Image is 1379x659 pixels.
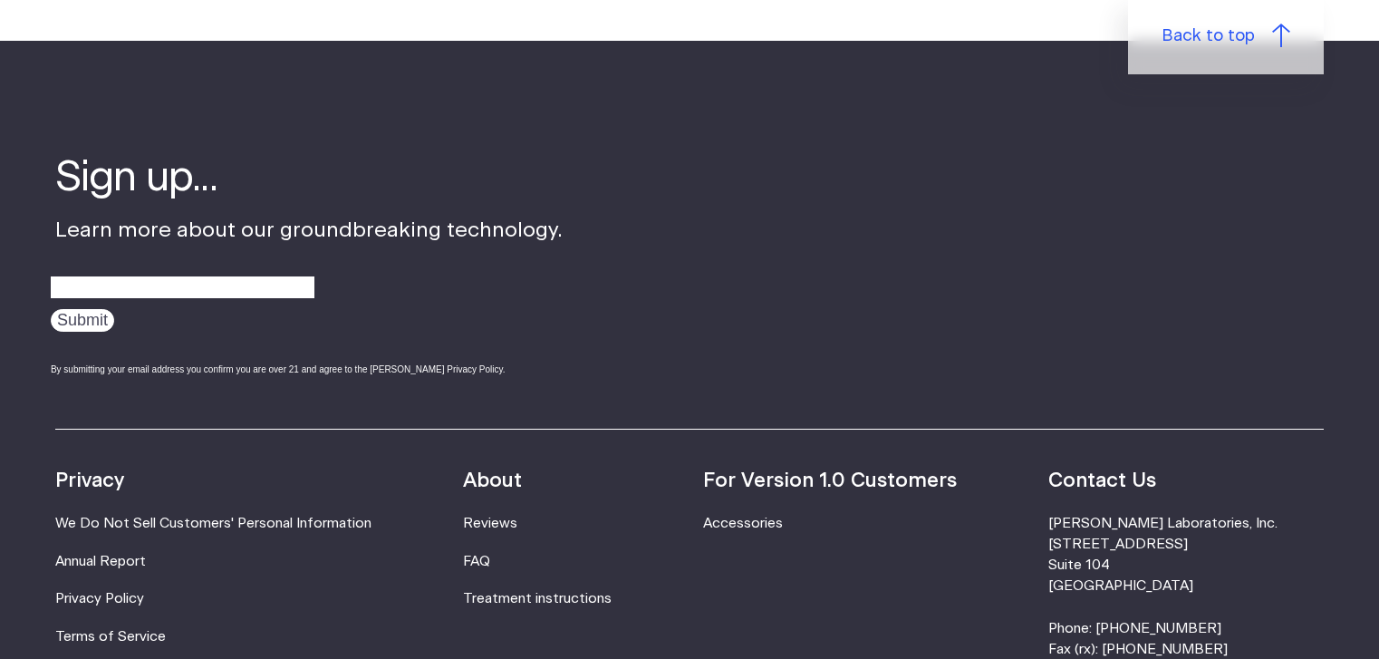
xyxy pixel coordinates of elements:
[703,470,957,490] strong: For Version 1.0 Customers
[55,470,124,490] strong: Privacy
[463,517,517,530] a: Reviews
[463,555,490,568] a: FAQ
[55,517,371,530] a: We Do Not Sell Customers' Personal Information
[55,150,563,207] h4: Sign up...
[55,630,166,644] a: Terms of Service
[55,555,146,568] a: Annual Report
[55,150,563,392] div: Learn more about our groundbreaking technology.
[55,592,144,606] a: Privacy Policy
[51,309,114,332] input: Submit
[1048,470,1156,490] strong: Contact Us
[463,592,612,606] a: Treatment instructions
[463,470,522,490] strong: About
[703,517,783,530] a: Accessories
[1162,24,1255,49] span: Back to top
[51,363,563,376] div: By submitting your email address you confirm you are over 21 and agree to the [PERSON_NAME] Priva...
